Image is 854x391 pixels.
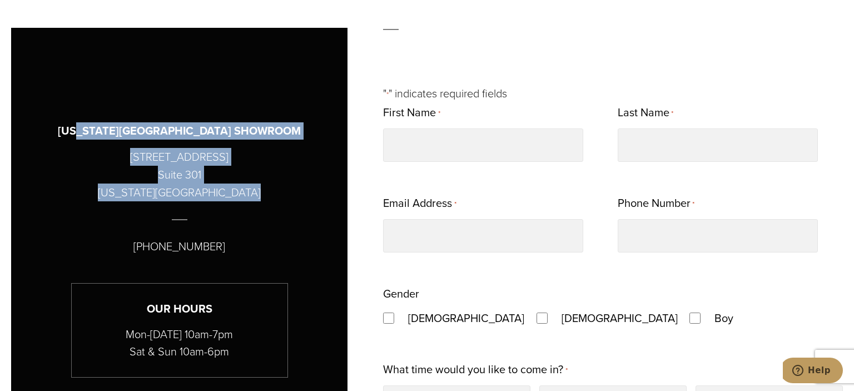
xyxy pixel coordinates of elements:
[133,237,225,255] p: [PHONE_NUMBER]
[98,148,261,201] p: [STREET_ADDRESS] Suite 301 [US_STATE][GEOGRAPHIC_DATA]
[383,284,419,304] legend: Gender
[397,308,532,328] label: [DEMOGRAPHIC_DATA]
[618,193,694,215] label: Phone Number
[383,102,440,124] label: First Name
[72,326,287,360] p: Mon-[DATE] 10am-7pm Sat & Sun 10am-6pm
[383,193,456,215] label: Email Address
[72,300,287,318] h3: Our Hours
[383,85,843,102] p: " " indicates required fields
[618,102,673,124] label: Last Name
[550,308,686,328] label: [DEMOGRAPHIC_DATA]
[703,308,744,328] label: Boy
[58,122,301,140] h3: [US_STATE][GEOGRAPHIC_DATA] SHOWROOM
[783,358,843,385] iframe: Opens a widget where you can chat to one of our agents
[383,359,567,381] label: What time would you like to come in?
